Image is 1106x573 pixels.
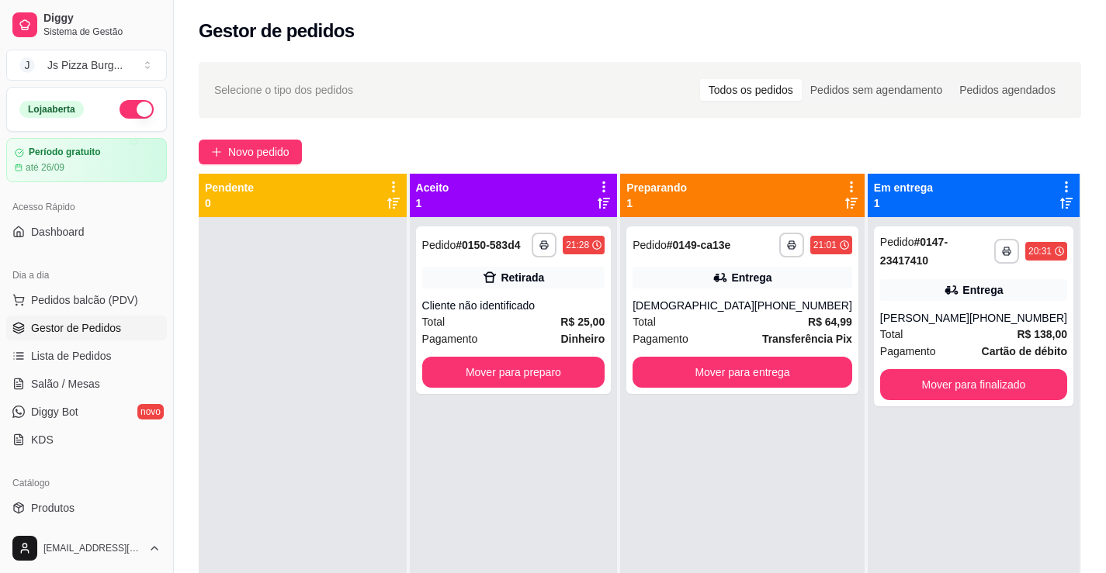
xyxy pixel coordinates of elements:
[667,239,731,251] strong: # 0149-ca13e
[731,270,771,285] div: Entrega
[31,292,138,308] span: Pedidos balcão (PDV)
[6,530,167,567] button: [EMAIL_ADDRESS][DOMAIN_NAME]
[762,333,852,345] strong: Transferência Pix
[6,219,167,244] a: Dashboard
[6,427,167,452] a: KDS
[43,12,161,26] span: Diggy
[47,57,123,73] div: Js Pizza Burg ...
[6,495,167,520] a: Produtos
[422,313,446,330] span: Total
[6,50,167,81] button: Select a team
[6,288,167,312] button: Pedidos balcão (PDV)
[813,239,837,251] div: 21:01
[633,330,688,347] span: Pagamento
[874,195,933,211] p: 1
[6,399,167,424] a: Diggy Botnovo
[422,330,478,347] span: Pagamento
[228,143,290,161] span: Novo pedido
[416,180,449,195] p: Aceito
[880,236,948,267] strong: # 0147-23417410
[6,371,167,396] a: Salão / Mesas
[6,195,167,219] div: Acesso Rápido
[199,140,302,164] button: Novo pedido
[120,100,154,119] button: Alterar Status
[29,147,101,158] article: Período gratuito
[26,161,64,174] article: até 26/09
[626,180,687,195] p: Preparando
[19,101,84,118] div: Loja aberta
[501,270,544,285] div: Retirada
[456,239,520,251] strong: # 0150-583d4
[700,79,802,101] div: Todos os pedidos
[951,79,1064,101] div: Pedidos agendados
[416,195,449,211] p: 1
[633,357,852,388] button: Mover para entrega
[754,298,852,313] div: [PHONE_NUMBER]
[422,298,605,313] div: Cliente não identificado
[6,138,167,182] a: Período gratuitoaté 26/09
[880,343,936,360] span: Pagamento
[1028,245,1052,257] div: 20:31
[31,500,75,516] span: Produtos
[880,310,969,326] div: [PERSON_NAME]
[205,195,254,211] p: 0
[874,180,933,195] p: Em entrega
[43,26,161,38] span: Sistema de Gestão
[566,239,589,251] div: 21:28
[6,263,167,288] div: Dia a dia
[802,79,951,101] div: Pedidos sem agendamento
[633,239,667,251] span: Pedido
[1017,328,1067,340] strong: R$ 138,00
[808,316,852,328] strong: R$ 64,99
[962,282,1003,298] div: Entrega
[560,316,605,328] strong: R$ 25,00
[880,369,1067,400] button: Mover para finalizado
[31,320,121,336] span: Gestor de Pedidos
[31,432,54,447] span: KDS
[633,313,656,330] span: Total
[880,236,914,248] span: Pedido
[422,357,605,388] button: Mover para preparo
[211,147,222,157] span: plus
[205,180,254,195] p: Pendente
[6,316,167,340] a: Gestor de Pedidos
[31,224,85,240] span: Dashboard
[969,310,1067,326] div: [PHONE_NUMBER]
[31,348,112,364] span: Lista de Pedidos
[6,343,167,368] a: Lista de Pedidos
[6,6,167,43] a: DiggySistema de Gestão
[880,326,903,343] span: Total
[982,345,1067,357] strong: Cartão de débito
[199,19,355,43] h2: Gestor de pedidos
[6,471,167,495] div: Catálogo
[560,333,605,345] strong: Dinheiro
[626,195,687,211] p: 1
[422,239,456,251] span: Pedido
[31,404,78,419] span: Diggy Bot
[19,57,35,73] span: J
[214,81,353,98] span: Selecione o tipo dos pedidos
[31,376,100,392] span: Salão / Mesas
[633,298,754,313] div: [DEMOGRAPHIC_DATA]
[43,542,142,554] span: [EMAIL_ADDRESS][DOMAIN_NAME]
